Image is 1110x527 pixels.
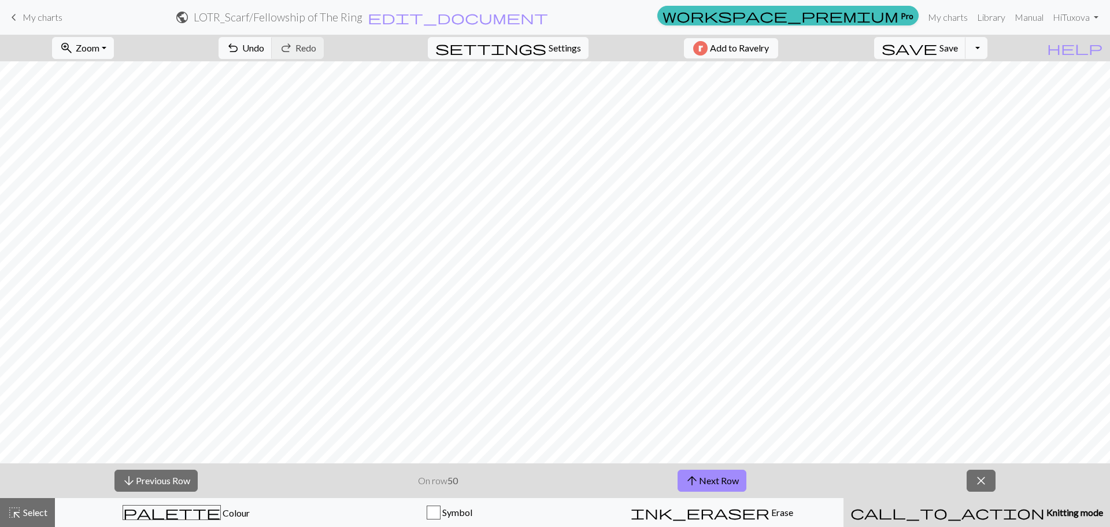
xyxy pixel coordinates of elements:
[368,9,548,25] span: edit_document
[882,40,937,56] span: save
[874,37,966,59] button: Save
[52,37,114,59] button: Zoom
[7,9,21,25] span: keyboard_arrow_left
[76,42,99,53] span: Zoom
[23,12,62,23] span: My charts
[418,474,458,488] p: On row
[972,6,1010,29] a: Library
[657,6,919,25] a: Pro
[1048,6,1103,29] a: HiTuxova
[1045,507,1103,518] span: Knitting mode
[60,40,73,56] span: zoom_in
[769,507,793,518] span: Erase
[8,504,21,521] span: highlight_alt
[428,37,589,59] button: SettingsSettings
[939,42,958,53] span: Save
[580,498,843,527] button: Erase
[974,473,988,489] span: close
[923,6,972,29] a: My charts
[663,8,898,24] span: workspace_premium
[226,40,240,56] span: undo
[435,40,546,56] span: settings
[122,473,136,489] span: arrow_downward
[710,41,769,56] span: Add to Ravelry
[678,470,746,492] button: Next Row
[549,41,581,55] span: Settings
[843,498,1110,527] button: Knitting mode
[693,41,708,56] img: Ravelry
[1010,6,1048,29] a: Manual
[123,504,220,521] span: palette
[1047,40,1102,56] span: help
[21,507,47,518] span: Select
[175,9,189,25] span: public
[7,8,62,27] a: My charts
[221,507,250,518] span: Colour
[441,507,472,518] span: Symbol
[219,37,272,59] button: Undo
[631,504,769,521] span: ink_eraser
[114,470,198,492] button: Previous Row
[435,41,546,55] i: Settings
[684,38,778,58] button: Add to Ravelry
[447,475,458,486] strong: 50
[318,498,581,527] button: Symbol
[850,504,1045,521] span: call_to_action
[242,42,264,53] span: Undo
[194,10,362,24] h2: LOTR_Scarf / Fellowship of The Ring
[685,473,699,489] span: arrow_upward
[55,498,318,527] button: Colour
